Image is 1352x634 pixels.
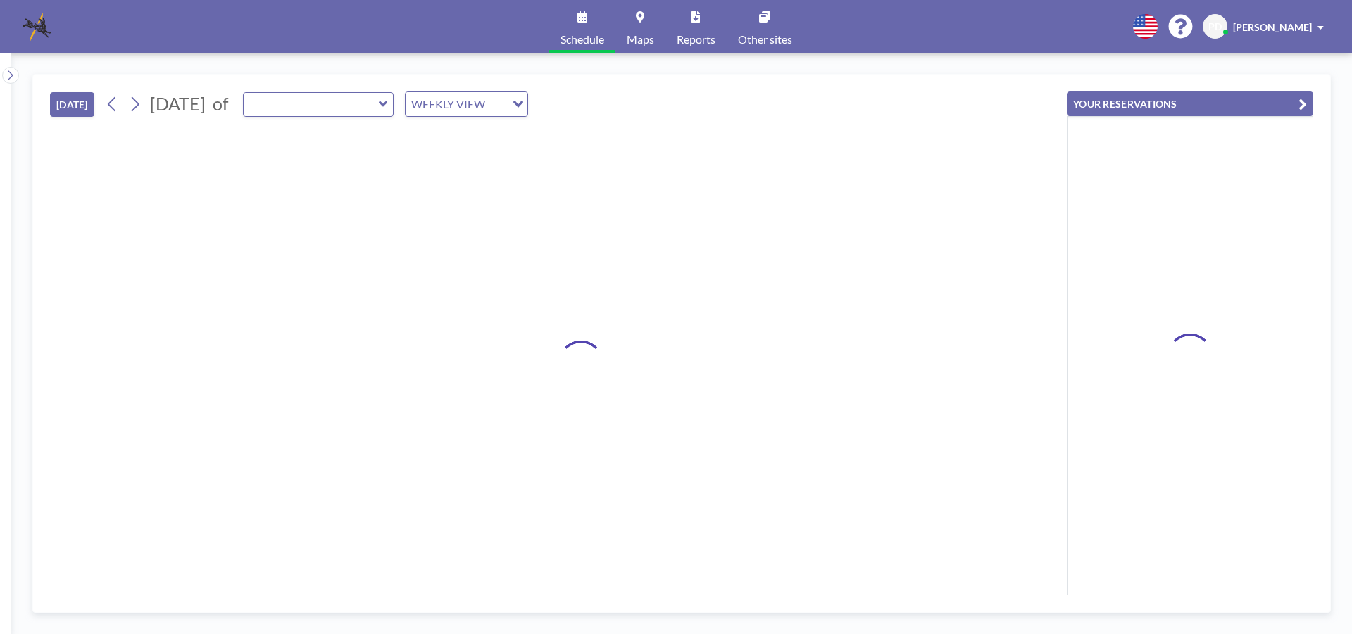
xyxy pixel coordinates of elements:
[150,93,206,114] span: [DATE]
[627,34,654,45] span: Maps
[738,34,792,45] span: Other sites
[408,95,488,113] span: WEEKLY VIEW
[406,92,527,116] div: Search for option
[23,13,51,41] img: organization-logo
[213,93,228,115] span: of
[1233,21,1312,33] span: [PERSON_NAME]
[489,95,504,113] input: Search for option
[561,34,604,45] span: Schedule
[677,34,715,45] span: Reports
[1067,91,1313,116] button: YOUR RESERVATIONS
[1208,20,1222,33] span: PD
[50,92,94,117] button: [DATE]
